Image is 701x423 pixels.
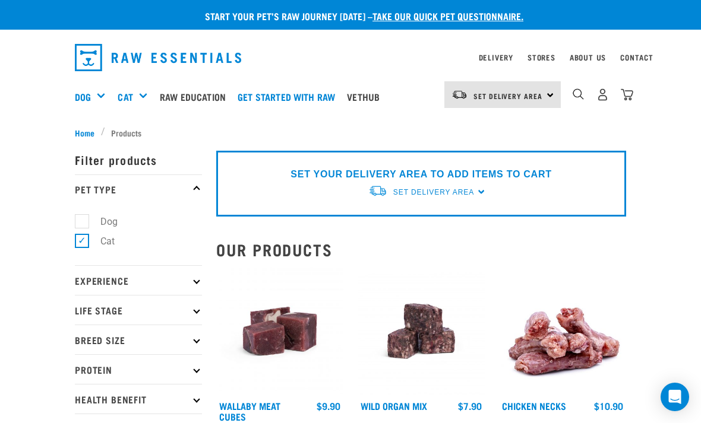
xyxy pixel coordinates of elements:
a: take our quick pet questionnaire. [372,13,523,18]
p: Breed Size [75,325,202,354]
p: SET YOUR DELIVERY AREA TO ADD ITEMS TO CART [290,167,551,182]
img: Raw Essentials Logo [75,44,241,71]
a: Get started with Raw [235,73,344,120]
a: About Us [570,55,606,59]
img: home-icon@2x.png [621,88,633,101]
a: Chicken Necks [502,403,566,408]
a: Cat [118,90,132,104]
p: Life Stage [75,295,202,325]
div: $7.90 [458,400,482,411]
span: Set Delivery Area [393,188,474,196]
img: Wild Organ Mix [358,268,485,395]
img: Wallaby Meat Cubes [216,268,343,395]
span: Home [75,126,94,139]
a: Raw Education [157,73,235,120]
a: Vethub [344,73,389,120]
a: Contact [620,55,653,59]
p: Pet Type [75,174,202,204]
nav: breadcrumbs [75,126,626,139]
a: Home [75,126,101,139]
a: Delivery [479,55,513,59]
img: Pile Of Chicken Necks For Pets [499,268,626,395]
p: Filter products [75,145,202,174]
nav: dropdown navigation [65,39,636,76]
a: Wild Organ Mix [361,403,427,408]
a: Wallaby Meat Cubes [219,403,280,419]
div: $9.90 [317,400,340,411]
p: Protein [75,354,202,384]
div: $10.90 [594,400,623,411]
a: Dog [75,90,91,104]
div: Open Intercom Messenger [661,383,689,411]
span: Set Delivery Area [473,94,542,98]
p: Experience [75,265,202,295]
h2: Our Products [216,240,626,259]
img: van-moving.png [451,90,468,100]
a: Stores [528,55,555,59]
label: Cat [81,234,119,249]
img: van-moving.png [368,185,387,197]
label: Dog [81,214,122,229]
img: user.png [596,88,609,101]
img: home-icon-1@2x.png [573,88,584,100]
p: Health Benefit [75,384,202,414]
